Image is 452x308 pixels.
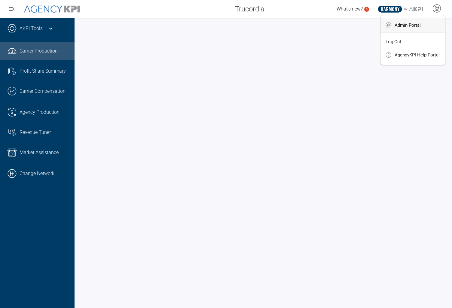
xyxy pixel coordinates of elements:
[395,23,421,28] span: Admin Portal
[20,25,43,32] a: AKPI Tools
[20,88,66,95] span: Carrier Compensation
[364,7,369,12] a: 5
[386,39,401,44] span: Log Out
[337,6,363,12] span: What's new?
[24,5,80,12] img: AgencyKPI
[395,53,440,57] span: AgencyKPI Help Portal
[20,47,58,55] span: Carrier Production
[20,68,66,75] span: Profit Share Summary
[366,8,368,11] text: 5
[20,149,59,156] span: Market Assistance
[235,4,264,14] span: Trucordia
[20,109,60,116] span: Agency Production
[20,129,51,136] span: Revenue Tuner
